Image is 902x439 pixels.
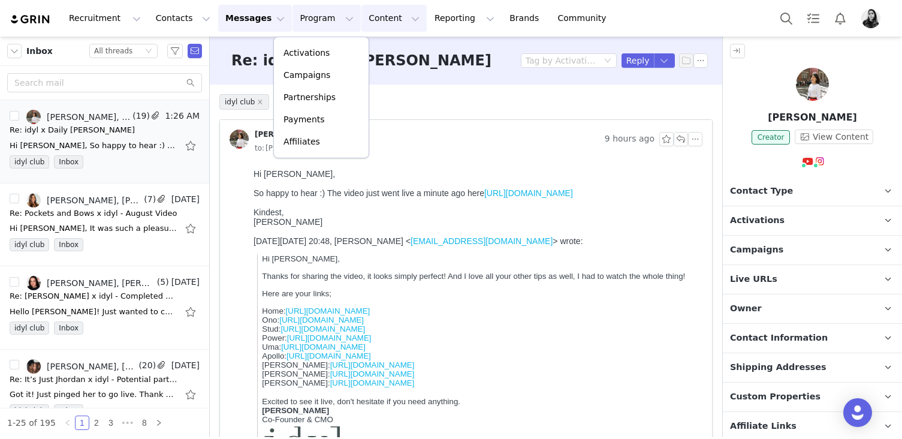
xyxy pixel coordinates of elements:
[38,169,123,178] a: [URL][DOMAIN_NAME]
[13,205,165,214] span: [PERSON_NAME]:
[5,24,449,34] div: So happy to hear :) The video just went live a minute ago here
[13,309,116,318] span: #JoinTheDiamondRevolution
[236,24,324,34] a: [URL][DOMAIN_NAME]
[10,374,177,386] div: Re: It’s Just Jhordan x idyl - Potential partnership
[118,416,137,430] li: Next 3 Pages
[32,160,116,169] a: [URL][DOMAIN_NAME]
[723,110,902,125] p: [PERSON_NAME]
[141,193,156,206] span: (7)
[162,72,304,82] a: [EMAIL_ADDRESS][DOMAIN_NAME]
[220,120,712,164] div: [PERSON_NAME] 9 hours agoto:[PERSON_NAME]
[10,222,177,234] div: Hi Ornella, It was such a pleasure working with you on this campaign! I love my new pieces! The v...
[13,169,122,178] span: Power:
[104,416,118,430] li: 3
[730,185,793,198] span: Contact Type
[7,416,56,430] li: 1-25 of 195
[152,416,166,430] li: Next Page
[257,99,263,105] i: icon: close
[47,278,155,288] div: [PERSON_NAME], [PERSON_NAME]
[361,5,427,32] button: Content
[13,233,212,242] span: Excited to see it live, don't hesitate if you need anything.
[13,260,100,300] img: 97d6d9b4-f7b9-4290-94c7-b3be03d3cf13.png
[82,205,166,214] a: [URL][DOMAIN_NAME]
[26,45,53,58] span: Inbox
[13,242,80,251] strong: [PERSON_NAME]
[730,332,828,345] span: Contact Information
[90,416,103,429] a: 2
[37,142,122,151] a: [URL][DOMAIN_NAME]
[230,130,249,149] img: b1bca0ae-6190-4e2d-b2b0-ef2096a9f812.jpg
[54,155,83,169] span: Inbox
[31,151,115,160] a: [URL][DOMAIN_NAME]
[36,300,100,309] a: [DOMAIN_NAME]
[186,79,195,87] i: icon: search
[94,44,132,58] div: All threads
[283,47,330,59] p: Activations
[526,55,596,67] div: Tag by Activation
[10,306,177,318] div: Hello Ornella! Just wanted to confirm the video went live today! Best, Patty On Aug 5, 2025, at 1...
[10,14,52,25] img: grin logo
[145,47,152,56] i: icon: down
[13,300,102,309] span: /
[730,302,762,315] span: Owner
[230,130,322,149] a: [PERSON_NAME]
[26,193,141,208] a: [PERSON_NAME], [PERSON_NAME]
[26,276,155,290] a: [PERSON_NAME], [PERSON_NAME]
[10,140,177,152] div: Hi Ornella, So happy to hear :) The video just went live a minute ago here https://youtu.be/CYMjB...
[32,178,117,187] a: [URL][DOMAIN_NAME]
[13,151,115,160] span: Ono:
[283,136,320,148] p: Affiliates
[10,155,49,169] span: idyl club
[54,238,83,251] span: Inbox
[10,404,49,417] span: idyl club
[13,196,165,205] span: [PERSON_NAME]:
[10,290,177,302] div: Re: Patty Alonso x idyl - Completed Video
[283,91,336,104] p: Partnerships
[730,243,783,257] span: Campaigns
[827,5,853,32] button: Notifications
[13,90,91,99] span: Hi [PERSON_NAME],
[188,44,202,58] span: Send Email
[730,361,826,374] span: Shipping Addresses
[800,5,826,32] a: Tasks
[54,404,83,417] span: Inbox
[219,94,269,110] span: idyl club
[62,5,148,32] button: Recruitment
[26,359,136,374] a: [PERSON_NAME], [PERSON_NAME], [PERSON_NAME], [PERSON_NAME]
[26,276,41,290] img: f6c9f903-067b-4176-98e8-9be8617f5057.jpg
[854,9,892,28] button: Profile
[292,5,361,32] button: Program
[7,73,202,92] input: Search mail
[10,124,135,136] div: Re: idyl x Daily Helen
[10,238,49,251] span: idyl club
[155,276,169,288] span: (5)
[10,208,177,220] div: Re: Pockets and Bows x idyl - August Video
[5,43,449,53] div: Kindest,
[5,5,449,62] div: Hi [PERSON_NAME],
[427,5,502,32] button: Reporting
[796,68,829,101] img: Helen
[47,362,136,371] div: [PERSON_NAME], [PERSON_NAME], [PERSON_NAME], [PERSON_NAME]
[13,160,116,169] span: Stud:
[13,187,122,196] span: Apollo:
[843,398,872,427] div: Open Intercom Messenger
[75,416,89,430] li: 1
[730,214,785,227] span: Activations
[604,57,611,65] i: icon: down
[137,416,152,430] li: 8
[231,50,491,71] h3: Re: idyl x Daily [PERSON_NAME]
[61,416,75,430] li: Previous Page
[5,53,449,62] div: [PERSON_NAME]
[13,251,85,260] span: Co-Founder & CMO
[130,110,150,122] span: (19)
[283,69,330,82] p: Campaigns
[10,321,49,335] span: idyl club
[26,359,41,374] img: baddd4fa-2811-4f59-b1ce-87579c4dad32.jpg
[773,5,800,32] button: Search
[89,416,104,430] li: 2
[54,321,83,335] span: Inbox
[13,142,121,151] span: Home:
[283,113,325,126] p: Payments
[26,110,130,124] a: [PERSON_NAME], [PERSON_NAME]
